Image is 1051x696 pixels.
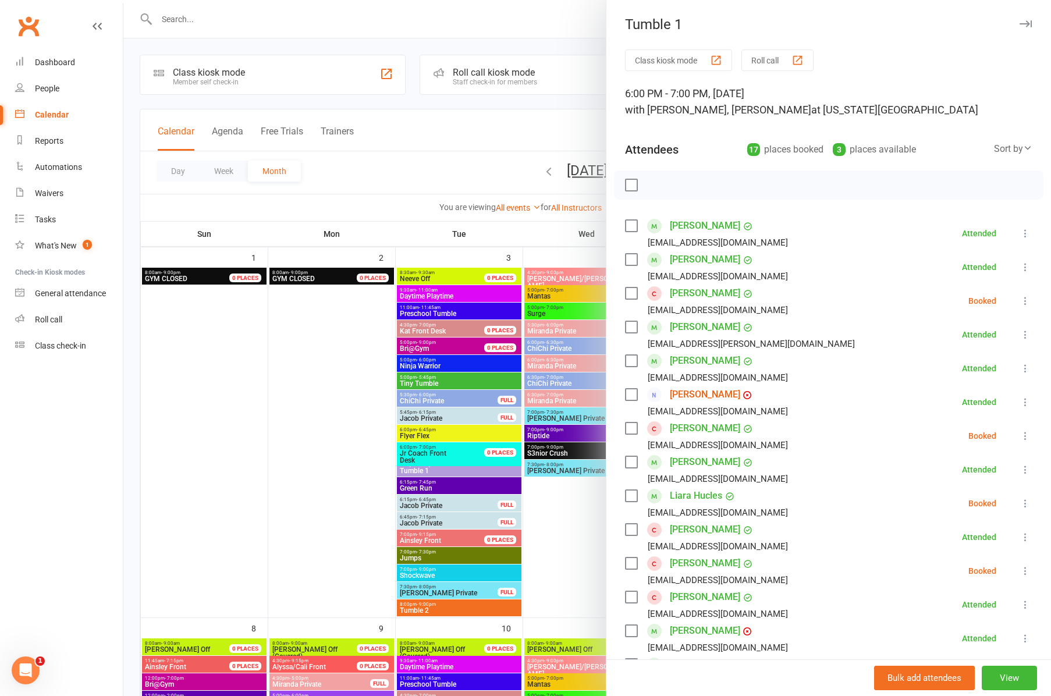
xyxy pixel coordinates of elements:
[83,240,92,250] span: 1
[648,438,788,453] div: [EMAIL_ADDRESS][DOMAIN_NAME]
[648,336,855,351] div: [EMAIL_ADDRESS][PERSON_NAME][DOMAIN_NAME]
[648,505,788,520] div: [EMAIL_ADDRESS][DOMAIN_NAME]
[12,656,40,684] iframe: Intercom live chat
[994,141,1032,157] div: Sort by
[962,263,996,271] div: Attended
[968,432,996,440] div: Booked
[15,180,123,207] a: Waivers
[35,136,63,145] div: Reports
[670,554,740,573] a: [PERSON_NAME]
[968,297,996,305] div: Booked
[670,318,740,336] a: [PERSON_NAME]
[648,269,788,284] div: [EMAIL_ADDRESS][DOMAIN_NAME]
[670,385,740,404] a: [PERSON_NAME]
[741,49,814,71] button: Roll call
[648,471,788,487] div: [EMAIL_ADDRESS][DOMAIN_NAME]
[14,12,43,41] a: Clubworx
[648,606,788,622] div: [EMAIL_ADDRESS][DOMAIN_NAME]
[648,640,788,655] div: [EMAIL_ADDRESS][DOMAIN_NAME]
[648,370,788,385] div: [EMAIL_ADDRESS][DOMAIN_NAME]
[648,539,788,554] div: [EMAIL_ADDRESS][DOMAIN_NAME]
[648,303,788,318] div: [EMAIL_ADDRESS][DOMAIN_NAME]
[982,666,1037,690] button: View
[35,162,82,172] div: Automations
[747,141,823,158] div: places booked
[648,404,788,419] div: [EMAIL_ADDRESS][DOMAIN_NAME]
[648,573,788,588] div: [EMAIL_ADDRESS][DOMAIN_NAME]
[15,280,123,307] a: General attendance kiosk mode
[962,398,996,406] div: Attended
[625,49,732,71] button: Class kiosk mode
[15,128,123,154] a: Reports
[670,588,740,606] a: [PERSON_NAME]
[670,520,740,539] a: [PERSON_NAME]
[747,143,760,156] div: 17
[625,141,679,158] div: Attendees
[968,567,996,575] div: Booked
[15,233,123,259] a: What's New1
[811,104,978,116] span: at [US_STATE][GEOGRAPHIC_DATA]
[15,333,123,359] a: Class kiosk mode
[670,351,740,370] a: [PERSON_NAME]
[35,241,77,250] div: What's New
[35,110,69,119] div: Calendar
[962,634,996,642] div: Attended
[962,229,996,237] div: Attended
[35,315,62,324] div: Roll call
[35,215,56,224] div: Tasks
[606,16,1051,33] div: Tumble 1
[670,622,740,640] a: [PERSON_NAME]
[15,49,123,76] a: Dashboard
[35,656,45,666] span: 1
[962,601,996,609] div: Attended
[15,307,123,333] a: Roll call
[15,154,123,180] a: Automations
[35,289,106,298] div: General attendance
[962,533,996,541] div: Attended
[833,143,846,156] div: 3
[15,207,123,233] a: Tasks
[625,86,1032,118] div: 6:00 PM - 7:00 PM, [DATE]
[670,216,740,235] a: [PERSON_NAME]
[35,58,75,67] div: Dashboard
[962,466,996,474] div: Attended
[968,499,996,507] div: Booked
[15,102,123,128] a: Calendar
[874,666,975,690] button: Bulk add attendees
[625,104,811,116] span: with [PERSON_NAME], [PERSON_NAME]
[670,250,740,269] a: [PERSON_NAME]
[833,141,916,158] div: places available
[35,189,63,198] div: Waivers
[670,419,740,438] a: [PERSON_NAME]
[670,487,722,505] a: Liara Hucles
[670,655,740,674] a: [PERSON_NAME]
[670,453,740,471] a: [PERSON_NAME]
[35,341,86,350] div: Class check-in
[962,331,996,339] div: Attended
[962,364,996,372] div: Attended
[35,84,59,93] div: People
[670,284,740,303] a: [PERSON_NAME]
[15,76,123,102] a: People
[648,235,788,250] div: [EMAIL_ADDRESS][DOMAIN_NAME]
